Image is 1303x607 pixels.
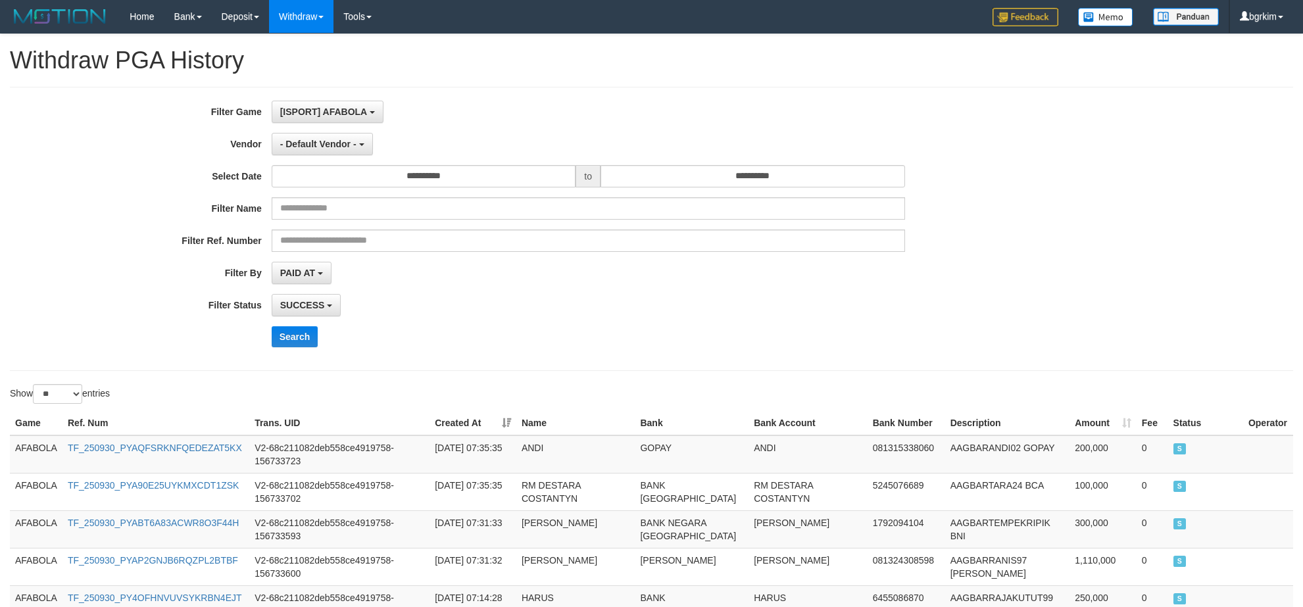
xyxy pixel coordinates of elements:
a: TF_250930_PY4OFHNVUVSYKRBN4EJT [68,593,242,603]
th: Fee [1137,411,1168,435]
span: SUCCESS [1173,556,1187,567]
th: Game [10,411,62,435]
td: AFABOLA [10,435,62,473]
td: [DATE] 07:35:35 [430,435,516,473]
th: Trans. UID [249,411,430,435]
h1: Withdraw PGA History [10,47,1293,74]
td: AAGBARANDI02 GOPAY [945,435,1069,473]
button: Search [272,326,318,347]
a: TF_250930_PYAP2GNJB6RQZPL2BTBF [68,555,238,566]
th: Name [516,411,635,435]
td: 200,000 [1069,435,1137,473]
th: Description [945,411,1069,435]
button: SUCCESS [272,294,341,316]
span: SUCCESS [1173,593,1187,604]
th: Amount: activate to sort column ascending [1069,411,1137,435]
th: Status [1168,411,1243,435]
th: Bank Account [749,411,868,435]
button: [ISPORT] AFABOLA [272,101,383,123]
img: MOTION_logo.png [10,7,110,26]
td: [PERSON_NAME] [749,510,868,548]
span: SUCCESS [1173,518,1187,529]
td: ANDI [749,435,868,473]
td: V2-68c211082deb558ce4919758-156733600 [249,548,430,585]
span: - Default Vendor - [280,139,356,149]
td: AFABOLA [10,548,62,585]
td: V2-68c211082deb558ce4919758-156733702 [249,473,430,510]
img: panduan.png [1153,8,1219,26]
th: Created At: activate to sort column ascending [430,411,516,435]
td: BANK [GEOGRAPHIC_DATA] [635,473,749,510]
td: 081324308598 [868,548,945,585]
td: [DATE] 07:35:35 [430,473,516,510]
span: [ISPORT] AFABOLA [280,107,367,117]
td: [PERSON_NAME] [516,548,635,585]
td: BANK NEGARA [GEOGRAPHIC_DATA] [635,510,749,548]
th: Bank [635,411,749,435]
button: PAID AT [272,262,332,284]
td: 0 [1137,473,1168,510]
td: 5245076689 [868,473,945,510]
td: 1792094104 [868,510,945,548]
td: V2-68c211082deb558ce4919758-156733593 [249,510,430,548]
td: AFABOLA [10,473,62,510]
td: 0 [1137,510,1168,548]
td: [PERSON_NAME] [749,548,868,585]
button: - Default Vendor - [272,133,373,155]
img: Feedback.jpg [993,8,1058,26]
td: GOPAY [635,435,749,473]
td: V2-68c211082deb558ce4919758-156733723 [249,435,430,473]
td: 081315338060 [868,435,945,473]
td: AFABOLA [10,510,62,548]
td: [DATE] 07:31:33 [430,510,516,548]
span: PAID AT [280,268,315,278]
a: TF_250930_PYABT6A83ACWR8O3F44H [68,518,239,528]
span: SUCCESS [1173,443,1187,454]
td: AAGBARRANIS97 [PERSON_NAME] [945,548,1069,585]
label: Show entries [10,384,110,404]
span: SUCCESS [280,300,325,310]
td: RM DESTARA COSTANTYN [749,473,868,510]
select: Showentries [33,384,82,404]
td: 300,000 [1069,510,1137,548]
th: Bank Number [868,411,945,435]
td: AAGBARTARA24 BCA [945,473,1069,510]
td: AAGBARTEMPEKRIPIK BNI [945,510,1069,548]
span: to [576,165,601,187]
th: Operator [1243,411,1293,435]
td: [PERSON_NAME] [516,510,635,548]
img: Button%20Memo.svg [1078,8,1133,26]
th: Ref. Num [62,411,249,435]
td: 1,110,000 [1069,548,1137,585]
td: 100,000 [1069,473,1137,510]
td: [DATE] 07:31:32 [430,548,516,585]
td: 0 [1137,548,1168,585]
td: ANDI [516,435,635,473]
td: [PERSON_NAME] [635,548,749,585]
a: TF_250930_PYAQFSRKNFQEDEZAT5KX [68,443,242,453]
span: SUCCESS [1173,481,1187,492]
td: RM DESTARA COSTANTYN [516,473,635,510]
a: TF_250930_PYA90E25UYKMXCDT1ZSK [68,480,239,491]
td: 0 [1137,435,1168,473]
